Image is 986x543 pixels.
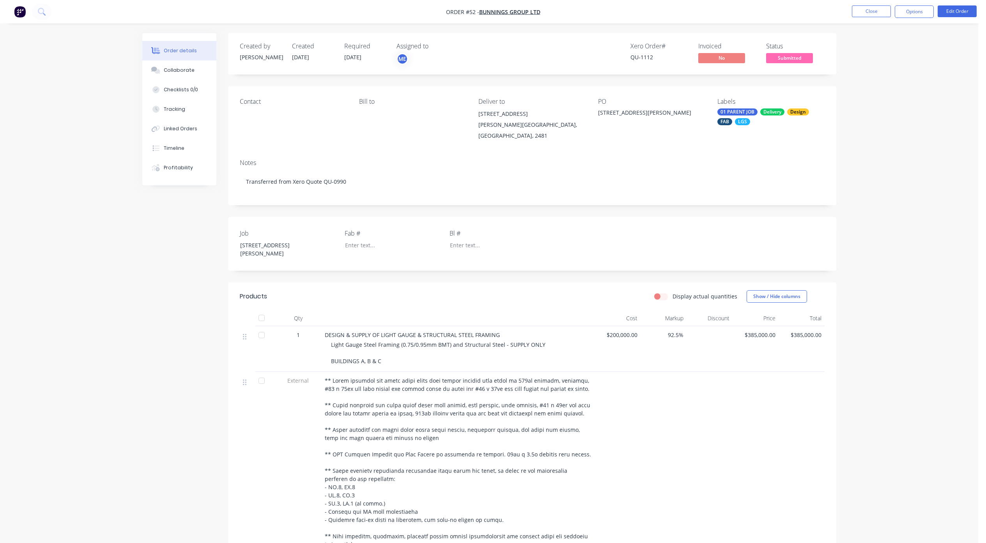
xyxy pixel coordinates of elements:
div: [STREET_ADDRESS] [478,108,585,119]
span: $385,000.00 [782,331,821,339]
div: Status [766,43,825,50]
div: FAB [717,118,732,125]
div: Qty [275,311,322,326]
button: Timeline [142,138,216,158]
a: Bunnings Group Ltd [479,8,540,16]
div: Tracking [164,106,185,113]
div: [PERSON_NAME][GEOGRAPHIC_DATA], [GEOGRAPHIC_DATA], 2481 [478,119,585,141]
div: Timeline [164,145,184,152]
span: [DATE] [292,53,309,61]
span: Light Gauge Steel Framing (0.75/0.95mm BMT) and Structural Steel - SUPPLY ONLY BUILDINGS A, B & C [331,341,545,365]
div: [STREET_ADDRESS][PERSON_NAME][GEOGRAPHIC_DATA], [GEOGRAPHIC_DATA], 2481 [478,108,585,141]
div: Deliver to [478,98,585,105]
button: Submitted [766,53,813,65]
div: Products [240,292,267,301]
span: No [698,53,745,63]
span: $200,000.00 [598,331,637,339]
div: Created [292,43,335,50]
div: Cost [595,311,641,326]
button: Options [895,5,934,18]
div: Notes [240,159,825,167]
span: DESIGN & SUPPLY OF LIGHT GAUGE & STRUCTURAL STEEL FRAMING [325,331,500,339]
span: 1 [297,331,300,339]
div: Checklists 0/0 [164,86,198,93]
div: Price [733,311,779,326]
div: [STREET_ADDRESS][PERSON_NAME] [598,108,696,119]
button: Linked Orders [142,119,216,138]
div: Order details [164,47,197,54]
label: Bl # [450,229,547,238]
span: Order #52 - [446,8,479,16]
div: Linked Orders [164,125,197,132]
div: Required [344,43,387,50]
div: Discount [687,311,733,326]
div: Collaborate [164,67,195,74]
span: External [278,376,319,385]
img: Factory [14,6,26,18]
button: ME [397,53,408,65]
span: $385,000.00 [736,331,775,339]
div: [PERSON_NAME] [240,53,283,61]
div: QU-1112 [630,53,689,61]
div: Assigned to [397,43,474,50]
button: Checklists 0/0 [142,80,216,99]
button: Edit Order [938,5,977,17]
span: 92.5% [644,331,683,339]
button: Tracking [142,99,216,119]
div: Profitability [164,164,193,171]
div: Transferred from Xero Quote QU-0990 [240,170,825,193]
div: Contact [240,98,347,105]
div: LGS [735,118,750,125]
label: Display actual quantities [673,292,737,300]
div: Markup [641,311,687,326]
div: Design [787,108,809,115]
span: [DATE] [344,53,361,61]
div: Xero Order # [630,43,689,50]
label: Job [240,229,337,238]
div: Total [779,311,825,326]
button: Profitability [142,158,216,177]
div: Bill to [359,98,466,105]
button: Show / Hide columns [747,290,807,303]
div: 01 PARENT JOB [717,108,758,115]
div: [STREET_ADDRESS][PERSON_NAME] [234,240,331,259]
span: Submitted [766,53,813,63]
div: PO [598,98,705,105]
div: Created by [240,43,283,50]
button: Close [852,5,891,17]
label: Fab # [345,229,442,238]
button: Collaborate [142,60,216,80]
div: Delivery [760,108,784,115]
div: Invoiced [698,43,757,50]
button: Order details [142,41,216,60]
div: Labels [717,98,824,105]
